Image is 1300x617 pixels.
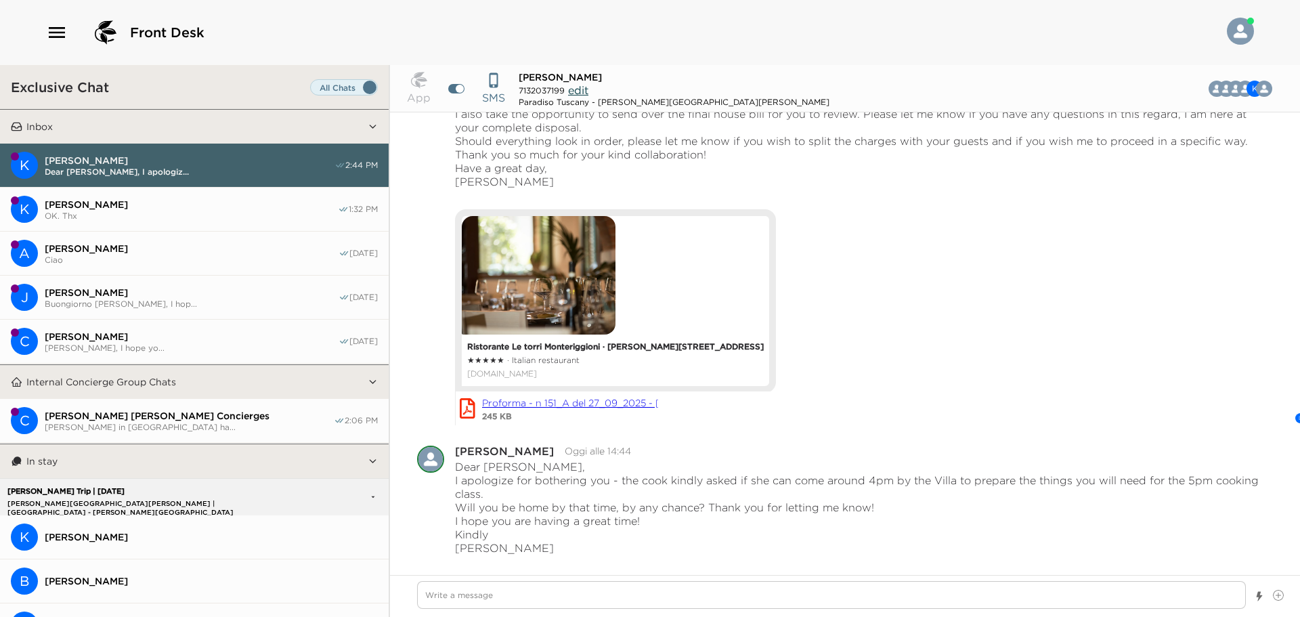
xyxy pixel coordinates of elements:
[345,415,378,426] span: 2:06 PM
[482,89,505,106] p: SMS
[417,581,1246,609] textarea: Write a message
[349,336,378,347] span: [DATE]
[349,292,378,303] span: [DATE]
[482,412,512,421] span: 245 kB
[11,196,38,223] div: Kip Wadsworth
[310,79,378,95] label: Set all destinations
[130,23,204,42] span: Front Desk
[482,396,756,410] a: Allegato
[26,455,58,467] p: In stay
[11,240,38,267] div: Andrew Bosomworth
[11,284,38,311] div: John Spellman
[26,121,53,133] p: Inbox
[407,89,431,106] p: App
[11,328,38,355] div: C
[4,499,297,508] p: [PERSON_NAME][GEOGRAPHIC_DATA][PERSON_NAME] | [GEOGRAPHIC_DATA] - [PERSON_NAME][GEOGRAPHIC_DATA][...
[11,152,38,179] div: Kelley Anderson
[89,16,122,49] img: logo
[568,83,588,97] span: edit
[1227,18,1254,45] img: User
[22,444,368,478] button: In stay
[11,407,38,434] div: Casali di Casole
[45,154,334,167] span: [PERSON_NAME]
[45,410,334,422] span: [PERSON_NAME] [PERSON_NAME] Concierges
[519,85,565,95] span: 7132037199
[1255,584,1264,608] button: Show templates
[349,248,378,259] span: [DATE]
[26,376,176,388] p: Internal Concierge Group Chats
[45,255,339,265] span: Ciao
[22,365,368,399] button: Internal Concierge Group Chats
[11,79,109,95] h3: Exclusive Chat
[565,445,631,457] time: 2025-10-01T12:44:04.246Z
[45,343,339,353] span: [PERSON_NAME], I hope yo...
[11,524,38,551] div: K
[11,152,38,179] div: K
[519,97,829,107] div: Paradiso Tuscany - [PERSON_NAME][GEOGRAPHIC_DATA][PERSON_NAME]
[467,367,764,381] a: Allegato
[11,284,38,311] div: J
[1256,81,1272,97] div: Casali di Casole Concierge Team
[11,328,38,355] div: Casali di Casole Concierge Team
[45,331,339,343] span: [PERSON_NAME]
[11,568,38,595] div: B
[345,160,378,171] span: 2:44 PM
[11,240,38,267] div: A
[11,524,38,551] div: Kevin Schmeits
[45,299,339,309] span: Buongiorno [PERSON_NAME], I hop...
[1256,81,1272,97] img: C
[11,407,38,434] div: C
[1219,75,1283,102] button: CKDBCA
[45,198,338,211] span: [PERSON_NAME]
[519,71,602,83] span: [PERSON_NAME]
[45,531,378,543] span: [PERSON_NAME]
[11,196,38,223] div: K
[455,446,554,456] div: [PERSON_NAME]
[11,568,38,595] div: Becky Schmeits
[417,446,444,473] div: Arianna Paluffi
[45,211,338,221] span: OK. Thx
[45,422,334,432] span: [PERSON_NAME] in [GEOGRAPHIC_DATA] ha...
[4,487,297,496] p: [PERSON_NAME] Trip | [DATE]
[45,242,339,255] span: [PERSON_NAME]
[45,167,334,177] span: Dear [PERSON_NAME], I apologiz...
[417,446,444,473] img: A
[45,286,339,299] span: [PERSON_NAME]
[349,204,378,215] span: 1:32 PM
[22,110,368,144] button: Inbox
[45,575,378,587] span: [PERSON_NAME]
[455,460,1273,555] p: Dear [PERSON_NAME], I apologize for bothering you - the cook kindly asked if she can come around ...
[455,39,1273,188] p: Buongiorno [PERSON_NAME], I know my colleagues have taken good care of you and your guests while ...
